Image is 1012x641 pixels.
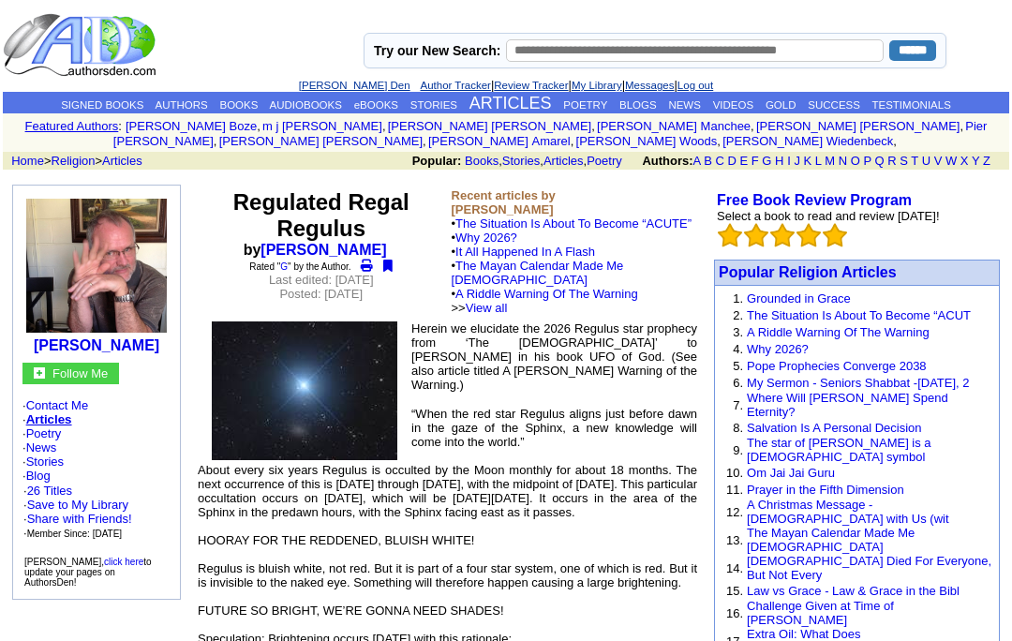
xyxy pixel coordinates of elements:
a: Grounded in Grace [747,291,851,306]
a: P [863,154,871,168]
font: Rated " " by the Author. [249,261,350,272]
a: Save to My Library [27,498,128,512]
font: Last edited: [DATE] Posted: [DATE] [269,273,374,301]
a: SUCCESS [808,99,860,111]
font: i [426,137,428,147]
a: Stories [502,154,540,168]
font: i [754,122,756,132]
a: L [815,154,822,168]
font: Member Since: [DATE] [27,529,123,539]
font: • [452,216,692,315]
font: 13. [726,533,743,547]
a: POETRY [563,99,607,111]
a: Popular Religion Articles [719,264,897,280]
font: i [963,122,965,132]
font: 11. [726,483,743,497]
a: Poetry [26,426,62,440]
font: 15. [726,584,743,598]
a: Where Will [PERSON_NAME] Spend Eternity? [747,391,948,419]
a: The Situation Is About To Become “ACUTE” [455,216,692,231]
a: U [922,154,930,168]
a: V [934,154,943,168]
font: · [23,484,132,540]
font: Follow Me [52,366,108,380]
a: 26 Titles [27,484,72,498]
a: Poetry [587,154,622,168]
a: Challenge Given at Time of [PERSON_NAME] [747,599,894,627]
a: J [794,154,800,168]
a: W [945,154,957,168]
b: by [244,242,399,258]
font: 5. [733,359,743,373]
font: • [452,259,638,315]
font: • [452,245,638,315]
font: i [386,122,388,132]
a: [PERSON_NAME] Den [299,80,410,91]
font: 6. [733,376,743,390]
font: · · · · · · [22,398,171,541]
a: Follow Me [52,365,108,380]
a: I [787,154,791,168]
font: • [452,231,638,315]
a: SIGNED BOOKS [61,99,143,111]
font: i [260,122,262,132]
font: i [897,137,899,147]
font: · · · [23,498,132,540]
font: Herein we elucidate the 2026 Regulus star prophecy from ‘The [DEMOGRAPHIC_DATA]’ to [PERSON_NAME]... [411,321,697,392]
a: Stories [26,455,64,469]
a: X [960,154,969,168]
a: AUDIOBOOKS [270,99,342,111]
a: The Situation Is About To Become “ACUT [747,308,971,322]
a: Messages [625,80,674,91]
font: , , , [412,154,1007,168]
a: Contact Me [26,398,88,412]
a: GOLD [766,99,796,111]
a: Articles [102,154,142,168]
a: [PERSON_NAME] Woods [576,134,718,148]
a: [PERSON_NAME] [PERSON_NAME] [219,134,423,148]
a: BLOGS [619,99,657,111]
a: [PERSON_NAME] Wiedenbeck [722,134,893,148]
font: 4. [733,342,743,356]
img: bigemptystars.png [823,223,847,247]
a: M [825,154,835,168]
a: T [911,154,918,168]
a: F [752,154,759,168]
a: AUTHORS [155,99,207,111]
a: m j [PERSON_NAME] [262,119,382,133]
a: Salvation Is A Personal Decision [747,421,921,435]
a: O [851,154,860,168]
a: A [693,154,701,168]
a: Law vs Grace - Law & Grace in the Bibl [747,584,960,598]
img: 84082.jpeg [212,321,397,460]
a: The Mayan Calendar Made Me [DEMOGRAPHIC_DATA] [747,526,915,554]
label: Try our New Search: [374,43,500,58]
a: Why 2026? [747,342,809,356]
a: click here [104,557,143,567]
a: Log out [677,80,713,91]
img: gc.jpg [34,367,45,379]
font: | | | | [299,78,713,92]
a: D [727,154,736,168]
b: Popular: [412,154,462,168]
a: H [775,154,783,168]
a: TESTIMONIALS [871,99,950,111]
a: Share with Friends! [27,512,132,526]
a: A Christmas Message - [DEMOGRAPHIC_DATA] with Us (wit [747,498,948,526]
a: C [715,154,723,168]
a: Religion [52,154,96,168]
a: Why 2026? [455,231,517,245]
a: B [704,154,712,168]
a: [PERSON_NAME] Manchee [597,119,751,133]
a: The star of [PERSON_NAME] is a [DEMOGRAPHIC_DATA] symbol [747,436,931,464]
a: [PERSON_NAME] [260,242,386,258]
font: 1. [733,291,743,306]
a: NEWS [668,99,701,111]
a: Home [11,154,44,168]
a: My Sermon - Seniors Shabbat -[DATE], 2 [747,376,969,390]
a: Om Jai Jai Guru [747,466,835,480]
a: My Library [572,80,622,91]
font: : [118,119,122,133]
a: Pier [PERSON_NAME] [113,119,988,148]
